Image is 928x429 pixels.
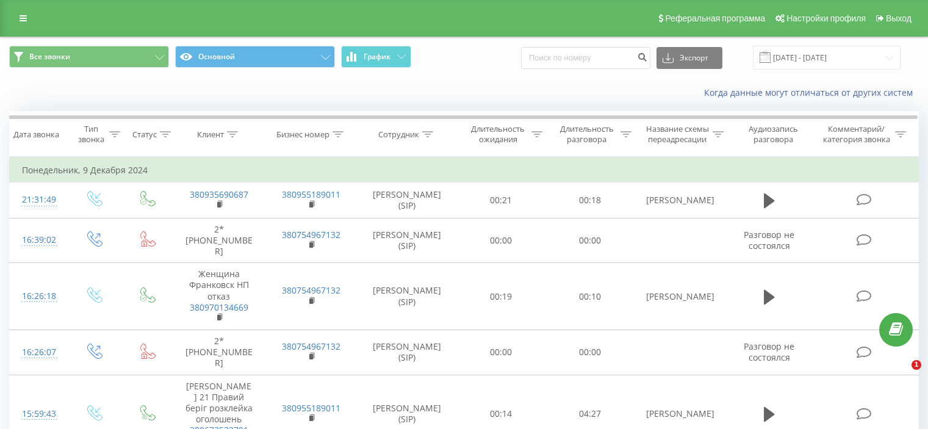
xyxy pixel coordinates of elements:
a: Когда данные могут отличаться от других систем [704,87,919,98]
span: Выход [886,13,912,23]
td: 00:00 [545,330,634,375]
td: 2*[PHONE_NUMBER] [173,218,265,263]
td: 2*[PHONE_NUMBER] [173,330,265,375]
div: Бизнес номер [276,129,329,140]
div: Клиент [197,129,224,140]
div: Название схемы переадресации [646,124,710,145]
a: 380754967132 [282,341,340,352]
td: [PERSON_NAME] (SIP) [358,330,457,375]
td: [PERSON_NAME] (SIP) [358,182,457,218]
span: 1 [912,360,921,370]
td: 00:00 [457,330,545,375]
div: 16:26:18 [22,284,54,308]
a: 380955189011 [282,189,340,200]
div: Тип звонка [77,124,106,145]
iframe: Intercom live chat [887,360,916,389]
span: Разговор не состоялся [744,229,794,251]
td: 00:21 [457,182,545,218]
div: Сотрудник [378,129,419,140]
div: Комментарий/категория звонка [821,124,892,145]
div: Аудиозапись разговора [738,124,809,145]
td: 00:00 [457,218,545,263]
div: Длительность ожидания [468,124,529,145]
div: Дата звонка [13,129,59,140]
td: Женщина Франковск НП отказ [173,263,265,330]
a: 380970134669 [190,301,248,313]
button: Основной [175,46,335,68]
div: 21:31:49 [22,188,54,212]
div: Длительность разговора [556,124,617,145]
td: 00:18 [545,182,634,218]
a: 380935690687 [190,189,248,200]
span: Разговор не состоялся [744,341,794,363]
a: 380754967132 [282,284,340,296]
a: 380754967132 [282,229,340,240]
td: 00:10 [545,263,634,330]
td: [PERSON_NAME] (SIP) [358,218,457,263]
td: 00:19 [457,263,545,330]
div: 16:39:02 [22,228,54,252]
span: Реферальная программа [665,13,765,23]
span: Настройки профиля [786,13,866,23]
a: 380955189011 [282,402,340,414]
span: График [364,52,390,61]
td: 00:00 [545,218,634,263]
button: Все звонки [9,46,169,68]
div: 16:26:07 [22,341,54,364]
button: График [341,46,411,68]
span: Все звонки [29,52,70,62]
td: [PERSON_NAME] [634,263,726,330]
td: [PERSON_NAME] (SIP) [358,263,457,330]
td: [PERSON_NAME] [634,182,726,218]
button: Экспорт [656,47,722,69]
input: Поиск по номеру [521,47,650,69]
div: 15:59:43 [22,402,54,426]
div: Статус [132,129,157,140]
td: Понедельник, 9 Декабря 2024 [10,158,919,182]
